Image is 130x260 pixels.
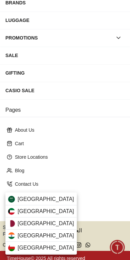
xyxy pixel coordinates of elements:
span: [GEOGRAPHIC_DATA] [18,195,74,203]
img: Saudi Arabia [8,196,15,203]
img: India [8,232,15,239]
span: [GEOGRAPHIC_DATA] [18,207,74,215]
img: Oman [8,244,15,251]
img: Qatar [8,220,15,227]
div: Chat Widget [110,240,125,255]
span: [GEOGRAPHIC_DATA] [18,232,74,240]
span: [GEOGRAPHIC_DATA] [18,219,74,228]
span: [GEOGRAPHIC_DATA] [18,244,74,252]
img: Kuwait [8,208,15,215]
